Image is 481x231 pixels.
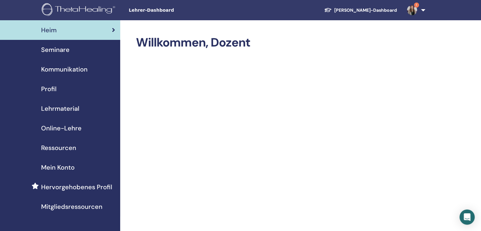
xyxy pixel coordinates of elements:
span: Hervorgehobenes Profil [41,182,112,192]
img: graduation-cap-white.svg [324,7,332,13]
span: Lehrmaterial [41,104,79,113]
span: Seminare [41,45,70,54]
a: [PERSON_NAME]-Dashboard [319,4,402,16]
img: default.jpg [407,5,417,15]
span: Profil [41,84,57,94]
span: Kommunikation [41,65,88,74]
span: 1 [414,3,419,8]
span: Ressourcen [41,143,76,153]
div: Open Intercom Messenger [459,209,475,225]
span: Online-Lehre [41,123,82,133]
span: Lehrer-Dashboard [129,7,224,14]
span: Mitgliedsressourcen [41,202,102,211]
span: Mein Konto [41,163,75,172]
h2: Willkommen, Dozent [136,35,424,50]
span: Heim [41,25,57,35]
img: logo.png [42,3,117,17]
